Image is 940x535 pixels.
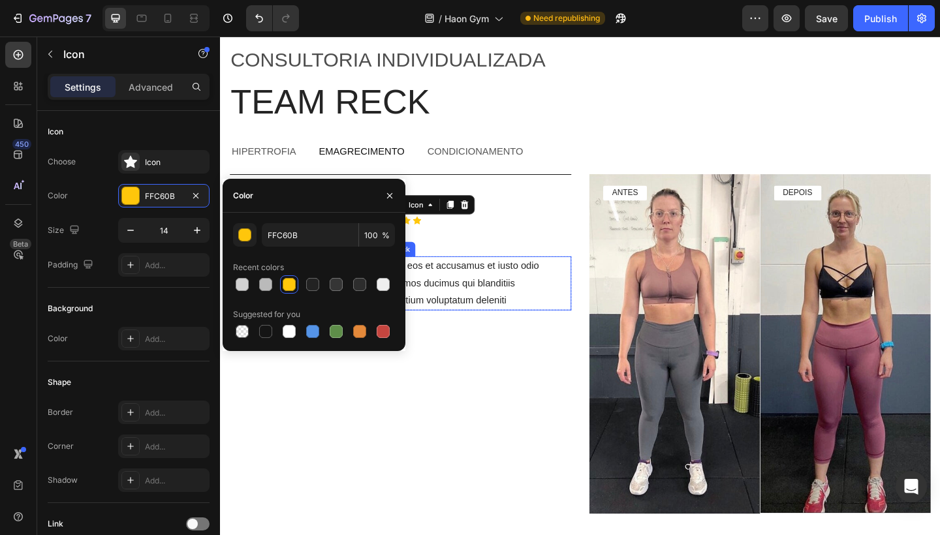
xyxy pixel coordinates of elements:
div: Rich Text Editor. Editing area: main [223,117,332,134]
iframe: Design area [220,37,940,535]
button: 7 [5,5,97,31]
div: 450 [12,139,31,149]
p: emagrecimento [107,119,200,132]
div: Add... [145,441,206,453]
p: Advanced [129,80,173,94]
div: Color [233,190,253,202]
div: Icon [48,126,63,138]
div: Shadow [48,474,78,486]
div: Beta [10,239,31,249]
input: Eg: FFFFFF [262,223,358,247]
button: Save [805,5,848,31]
p: Settings [65,80,101,94]
div: Background [48,303,93,314]
p: [PERSON_NAME] [12,173,119,228]
p: SKIN CONCERS: [12,247,119,261]
div: Add... [145,475,206,487]
span: Haon Gym [445,12,489,25]
span: / [439,12,442,25]
div: Rich Text Editor. Editing area: main [416,162,464,179]
div: Corner [48,440,74,452]
p: Enlarged Pores [12,277,119,290]
div: Recent colors [233,262,284,273]
span: Need republishing [533,12,600,24]
div: Border [48,406,73,418]
p: Icon [63,46,174,62]
div: Undo/Redo [246,5,299,31]
div: Add... [145,260,206,271]
button: Publish [853,5,908,31]
p: hipertrofia [12,119,82,132]
div: Publish [864,12,897,25]
p: DEPOIS [612,165,644,176]
div: Shape [48,376,71,388]
div: Color [48,190,68,202]
div: Link [48,518,63,530]
p: ANTES [426,165,454,176]
div: Text Block [165,226,210,237]
div: Add... [145,333,206,345]
div: Suggested for you [233,309,300,320]
div: Rich Text Editor. Editing area: main [105,117,202,134]
p: 7 [86,10,91,26]
span: Save [816,13,838,24]
div: Rich Text Editor. Editing area: main [10,117,84,134]
div: Color [48,333,68,344]
div: Choose [48,156,76,168]
div: Rich Text Editor. Editing area: main [603,162,654,179]
div: Icon [145,157,206,168]
span: % [382,230,390,241]
div: Add... [145,407,206,419]
div: FFC60B [145,191,183,202]
div: Size [48,222,82,239]
div: Open Intercom Messenger [896,471,927,502]
div: Background Image [401,150,587,521]
div: Background Image [587,150,774,519]
p: condicionamento [225,119,330,132]
h2: Team reck [10,42,774,101]
p: Oily [12,264,119,277]
p: “At vero eos et accusamus et iusto odio dignissimos ducimus qui blanditiis praesentium voluptatum... [164,241,381,297]
p: Consultoria individualIZADA [11,9,772,42]
div: Padding [48,256,96,274]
